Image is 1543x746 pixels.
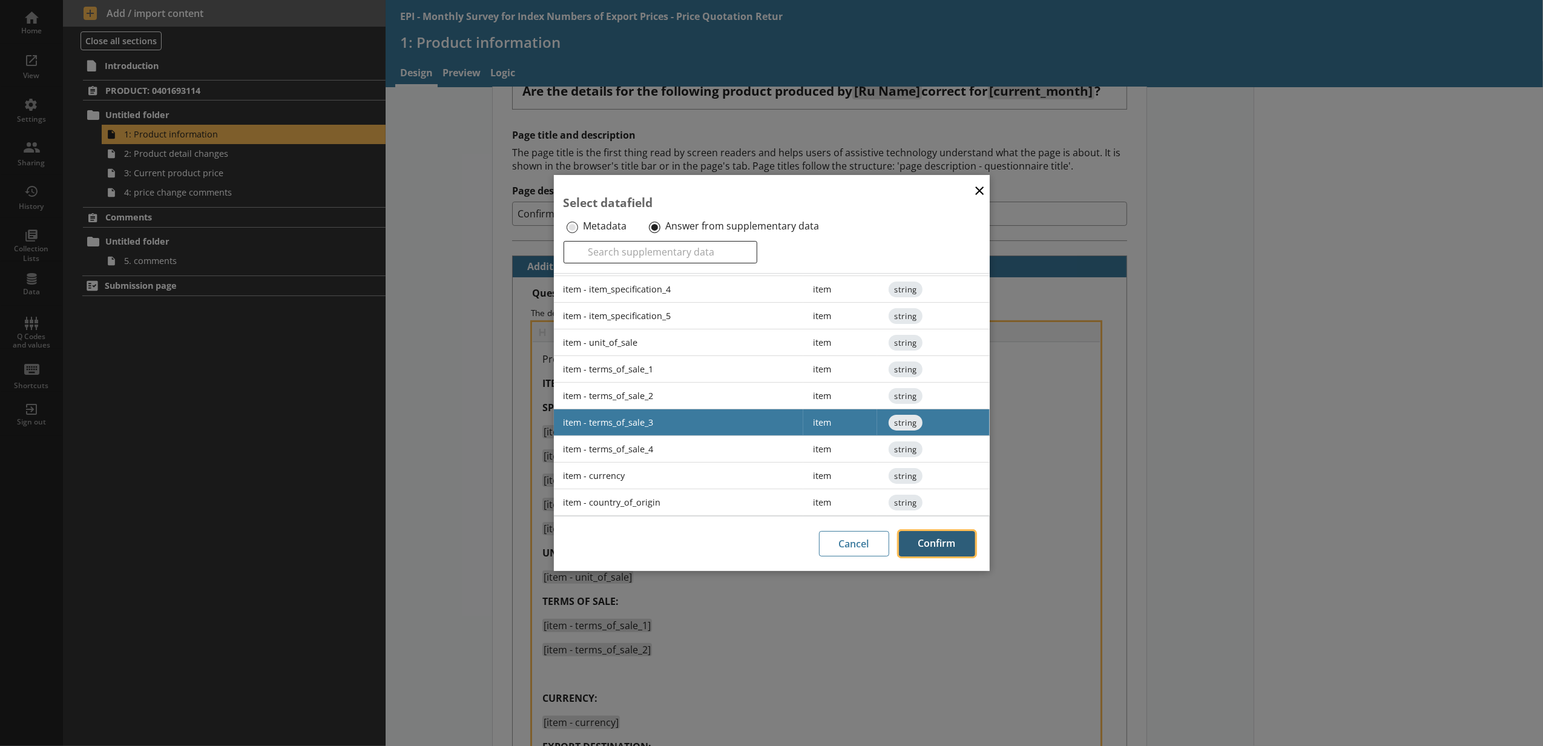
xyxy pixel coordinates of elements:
[889,415,923,431] span: string
[889,468,923,484] span: string
[554,356,990,383] li: item
[554,409,804,436] div: item - terms_of_sale_3
[554,409,990,436] li: item
[554,489,804,516] div: item - country_of_origin
[803,383,877,409] div: item
[554,436,990,463] li: item
[554,303,990,329] li: item
[889,282,923,297] span: string
[554,276,990,303] li: item
[554,356,804,383] div: item - terms_of_sale_1
[803,303,877,329] div: item
[803,329,877,356] div: item
[554,489,990,516] li: item
[889,361,923,377] span: string
[819,531,889,556] button: Cancel
[889,388,923,404] span: string
[899,531,975,556] button: Confirm
[564,194,980,211] div: Select datafield
[970,176,989,203] button: Close
[554,276,804,303] div: item - item_specification_4
[803,276,877,303] div: item
[564,241,757,263] input: Search supplementary data
[665,220,819,233] label: Answer from supplementary data
[554,383,990,409] li: item
[803,463,877,489] div: item
[554,329,804,356] div: item - unit_of_sale
[554,329,990,356] li: item
[889,495,923,510] span: string
[803,356,877,383] div: item
[583,220,627,233] label: Metadata
[803,436,877,463] div: item
[554,383,804,409] div: item - terms_of_sale_2
[889,335,923,351] span: string
[803,489,877,516] div: item
[554,463,804,489] div: item - currency
[554,463,990,489] li: item
[803,409,877,436] div: item
[889,308,923,324] span: string
[889,441,923,457] span: string
[554,436,804,463] div: item - terms_of_sale_4
[554,303,804,329] div: item - item_specification_5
